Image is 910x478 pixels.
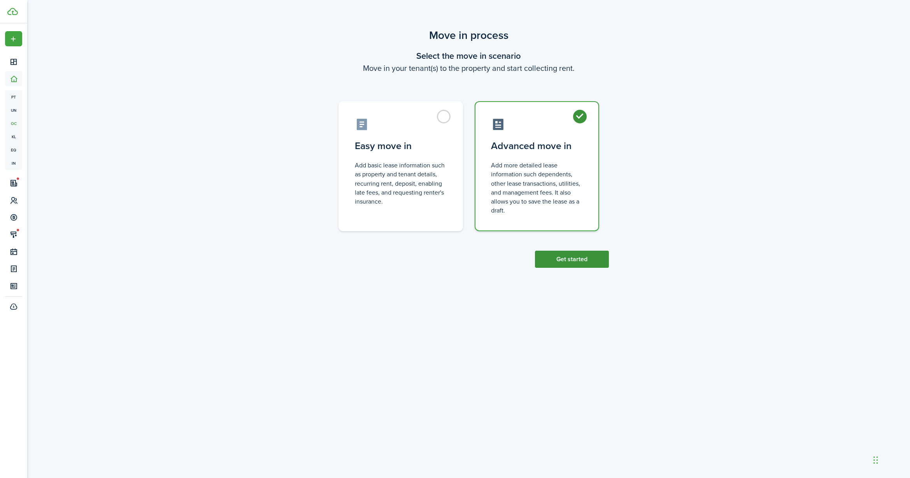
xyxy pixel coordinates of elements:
[5,117,22,130] a: oc
[7,8,18,15] img: TenantCloud
[491,139,583,153] control-radio-card-title: Advanced move in
[535,251,609,268] button: Get started
[329,27,609,44] scenario-title: Move in process
[5,130,22,143] a: kl
[329,49,609,62] wizard-step-header-title: Select the move in scenario
[329,62,609,74] wizard-step-header-description: Move in your tenant(s) to the property and start collecting rent.
[5,90,22,104] a: pt
[5,156,22,170] a: in
[355,161,447,206] control-radio-card-description: Add basic lease information such as property and tenant details, recurring rent, deposit, enablin...
[5,104,22,117] a: un
[5,143,22,156] a: eq
[355,139,447,153] control-radio-card-title: Easy move in
[873,448,878,472] div: Drag
[777,394,910,478] iframe: Chat Widget
[491,161,583,215] control-radio-card-description: Add more detailed lease information such dependents, other lease transactions, utilities, and man...
[5,31,22,46] button: Open menu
